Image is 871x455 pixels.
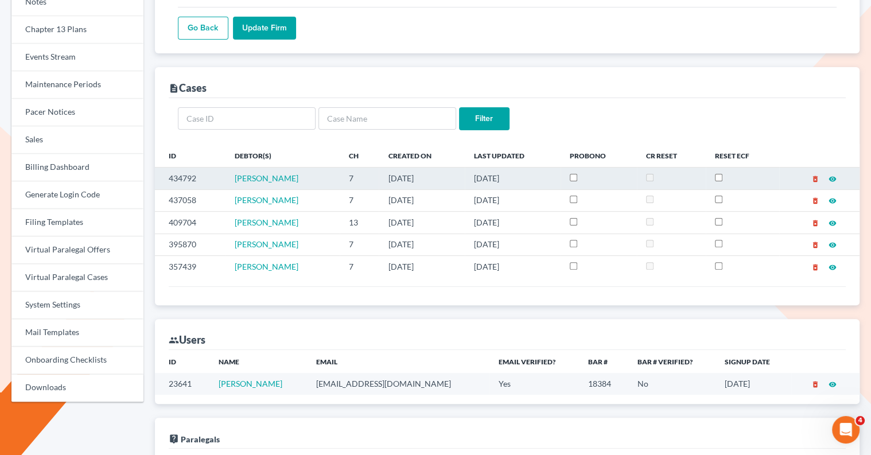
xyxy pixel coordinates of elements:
[233,17,296,40] input: Update Firm
[178,107,316,130] input: Case ID
[11,319,143,347] a: Mail Templates
[379,144,464,167] th: Created On
[318,107,456,130] input: Case Name
[155,373,209,394] td: 23641
[219,379,282,388] a: [PERSON_NAME]
[169,335,179,345] i: group
[340,212,379,234] td: 13
[856,416,865,425] span: 4
[829,379,837,388] a: visibility
[169,81,207,95] div: Cases
[340,144,379,167] th: Ch
[379,212,464,234] td: [DATE]
[829,197,837,205] i: visibility
[579,350,628,373] th: Bar #
[11,209,143,236] a: Filing Templates
[832,416,860,444] iframe: Intercom live chat
[155,350,209,373] th: ID
[234,262,298,271] a: [PERSON_NAME]
[234,173,298,183] a: [PERSON_NAME]
[209,350,307,373] th: Name
[811,219,819,227] i: delete_forever
[459,107,510,130] input: Filter
[637,144,706,167] th: CR Reset
[11,154,143,181] a: Billing Dashboard
[225,144,340,167] th: Debtor(s)
[155,189,225,211] td: 437058
[11,16,143,44] a: Chapter 13 Plans
[465,168,561,189] td: [DATE]
[169,434,179,444] i: live_help
[379,255,464,277] td: [DATE]
[579,373,628,394] td: 18384
[11,347,143,374] a: Onboarding Checklists
[340,255,379,277] td: 7
[234,195,298,205] a: [PERSON_NAME]
[829,241,837,249] i: visibility
[465,255,561,277] td: [DATE]
[169,333,205,347] div: Users
[11,374,143,402] a: Downloads
[829,175,837,183] i: visibility
[340,189,379,211] td: 7
[811,217,819,227] a: delete_forever
[716,350,791,373] th: Signup Date
[829,239,837,249] a: visibility
[155,168,225,189] td: 434792
[155,234,225,255] td: 395870
[234,239,298,249] a: [PERSON_NAME]
[829,173,837,183] a: visibility
[811,262,819,271] a: delete_forever
[811,197,819,205] i: delete_forever
[489,373,579,394] td: Yes
[829,263,837,271] i: visibility
[811,241,819,249] i: delete_forever
[155,144,225,167] th: ID
[11,99,143,126] a: Pacer Notices
[169,83,179,94] i: description
[489,350,579,373] th: Email Verified?
[11,44,143,71] a: Events Stream
[811,239,819,249] a: delete_forever
[811,173,819,183] a: delete_forever
[829,262,837,271] a: visibility
[11,291,143,319] a: System Settings
[561,144,637,167] th: ProBono
[465,234,561,255] td: [DATE]
[829,195,837,205] a: visibility
[340,234,379,255] td: 7
[11,126,143,154] a: Sales
[829,380,837,388] i: visibility
[155,212,225,234] td: 409704
[628,373,715,394] td: No
[811,175,819,183] i: delete_forever
[465,144,561,167] th: Last Updated
[811,195,819,205] a: delete_forever
[716,373,791,394] td: [DATE]
[340,168,379,189] td: 7
[178,17,228,40] a: Go Back
[379,189,464,211] td: [DATE]
[811,263,819,271] i: delete_forever
[307,373,489,394] td: [EMAIL_ADDRESS][DOMAIN_NAME]
[11,236,143,264] a: Virtual Paralegal Offers
[811,379,819,388] a: delete_forever
[234,217,298,227] a: [PERSON_NAME]
[379,168,464,189] td: [DATE]
[811,380,819,388] i: delete_forever
[706,144,779,167] th: Reset ECF
[829,217,837,227] a: visibility
[11,71,143,99] a: Maintenance Periods
[829,219,837,227] i: visibility
[181,434,220,444] span: Paralegals
[465,212,561,234] td: [DATE]
[628,350,715,373] th: Bar # Verified?
[465,189,561,211] td: [DATE]
[155,255,225,277] td: 357439
[11,264,143,291] a: Virtual Paralegal Cases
